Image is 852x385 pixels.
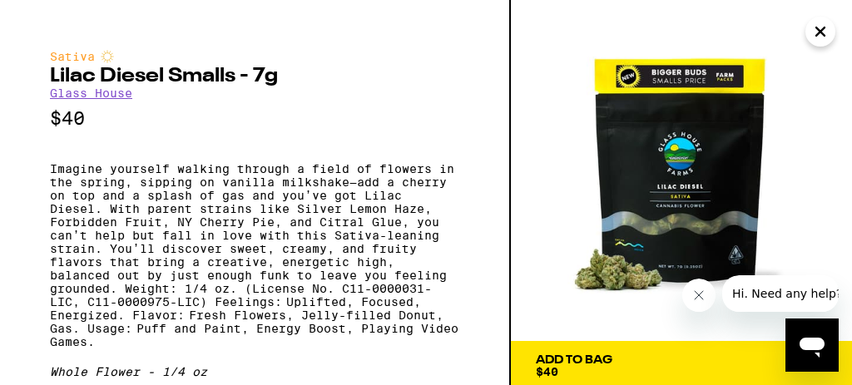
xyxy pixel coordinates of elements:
[805,17,835,47] button: Close
[50,86,132,100] a: Glass House
[536,354,612,366] div: Add To Bag
[50,162,459,348] p: Imagine yourself walking through a field of flowers in the spring, sipping on vanilla milkshake—a...
[722,275,839,312] iframe: Message from company
[50,365,459,378] div: Whole Flower - 1/4 oz
[10,12,120,25] span: Hi. Need any help?
[682,279,716,312] iframe: Close message
[50,67,459,86] h2: Lilac Diesel Smalls - 7g
[785,318,839,372] iframe: Button to launch messaging window
[50,108,459,129] p: $40
[536,365,558,378] span: $40
[50,50,459,63] div: Sativa
[101,50,114,63] img: sativaColor.svg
